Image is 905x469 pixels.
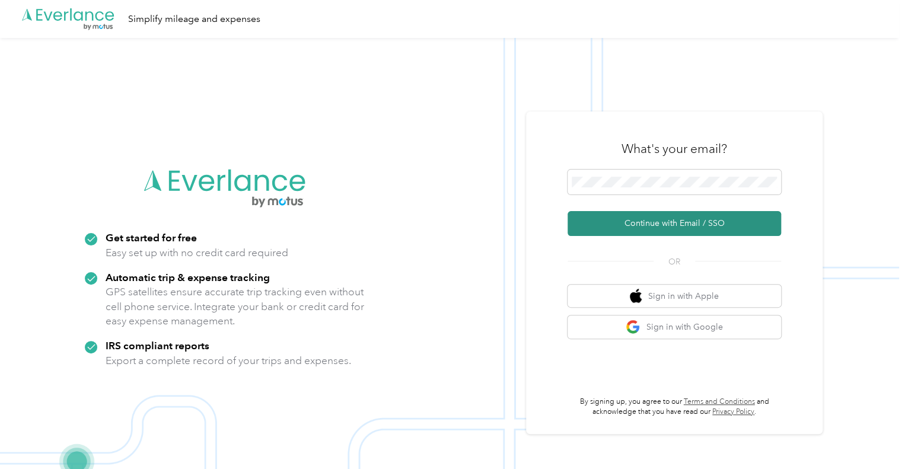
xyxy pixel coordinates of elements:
h3: What's your email? [622,141,727,157]
p: By signing up, you agree to our and acknowledge that you have read our . [568,397,781,417]
a: Privacy Policy [712,407,754,416]
img: apple logo [630,289,642,304]
strong: Get started for free [106,231,197,244]
button: apple logoSign in with Apple [568,285,781,308]
iframe: Everlance-gr Chat Button Frame [839,403,905,469]
p: GPS satellites ensure accurate trip tracking even without cell phone service. Integrate your bank... [106,285,365,328]
p: Easy set up with no credit card required [106,245,288,260]
button: Continue with Email / SSO [568,211,781,236]
span: OR [654,256,695,268]
div: Simplify mileage and expenses [128,12,260,27]
strong: IRS compliant reports [106,339,209,352]
img: google logo [626,320,640,334]
button: google logoSign in with Google [568,315,781,339]
strong: Automatic trip & expense tracking [106,271,270,283]
a: Terms and Conditions [684,397,755,406]
p: Export a complete record of your trips and expenses. [106,353,351,368]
